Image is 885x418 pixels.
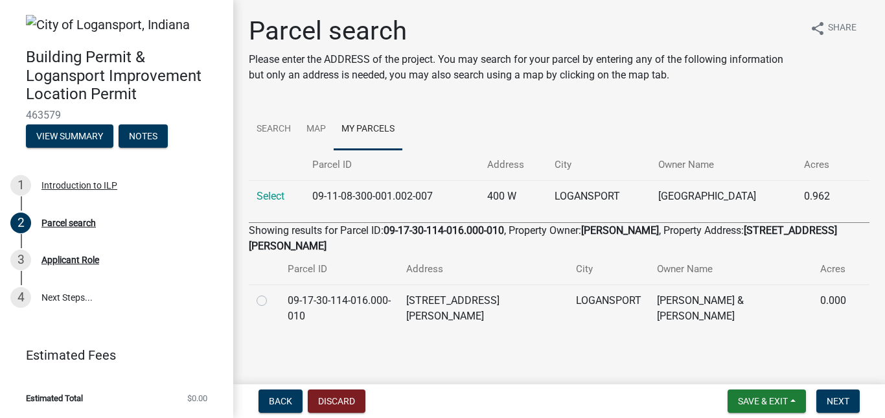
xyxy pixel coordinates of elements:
div: 1 [10,175,31,196]
button: Discard [308,389,365,413]
th: Acres [812,254,854,284]
td: [STREET_ADDRESS][PERSON_NAME] [398,284,568,332]
td: [GEOGRAPHIC_DATA] [650,180,796,212]
span: Back [269,396,292,406]
button: Save & Exit [728,389,806,413]
wm-modal-confirm: Summary [26,132,113,142]
a: My Parcels [334,109,402,150]
div: Introduction to ILP [41,181,117,190]
wm-modal-confirm: Notes [119,132,168,142]
i: share [810,21,825,36]
a: Search [249,109,299,150]
th: Address [398,254,568,284]
button: Next [816,389,860,413]
td: 09-17-30-114-016.000-010 [280,284,398,332]
button: View Summary [26,124,113,148]
span: $0.00 [187,394,207,402]
a: Map [299,109,334,150]
button: shareShare [799,16,867,41]
td: LOGANSPORT [547,180,651,212]
td: 0.000 [812,284,854,332]
div: Showing results for Parcel ID: , Property Owner: , Property Address: [249,223,869,254]
span: Next [827,396,849,406]
h1: Parcel search [249,16,799,47]
strong: [PERSON_NAME] [581,224,659,237]
div: Parcel search [41,218,96,227]
th: Parcel ID [280,254,398,284]
td: 09-11-08-300-001.002-007 [305,180,479,212]
strong: [STREET_ADDRESS][PERSON_NAME] [249,224,837,252]
button: Notes [119,124,168,148]
th: Address [479,150,547,180]
a: Estimated Fees [10,342,213,368]
div: Applicant Role [41,255,99,264]
button: Back [259,389,303,413]
td: 0.962 [796,180,849,212]
td: 400 W [479,180,547,212]
div: 2 [10,213,31,233]
span: 463579 [26,109,207,121]
span: Save & Exit [738,396,788,406]
span: Share [828,21,856,36]
span: Estimated Total [26,394,83,402]
h4: Building Permit & Logansport Improvement Location Permit [26,48,223,104]
div: 3 [10,250,31,270]
td: [PERSON_NAME] & [PERSON_NAME] [649,284,812,332]
th: City [568,254,649,284]
strong: 09-17-30-114-016.000-010 [384,224,504,237]
p: Please enter the ADDRESS of the project. You may search for your parcel by entering any of the fo... [249,52,799,83]
th: City [547,150,651,180]
th: Owner Name [649,254,812,284]
div: 4 [10,287,31,308]
img: City of Logansport, Indiana [26,15,190,34]
th: Parcel ID [305,150,479,180]
td: LOGANSPORT [568,284,649,332]
th: Acres [796,150,849,180]
th: Owner Name [650,150,796,180]
a: Select [257,190,284,202]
